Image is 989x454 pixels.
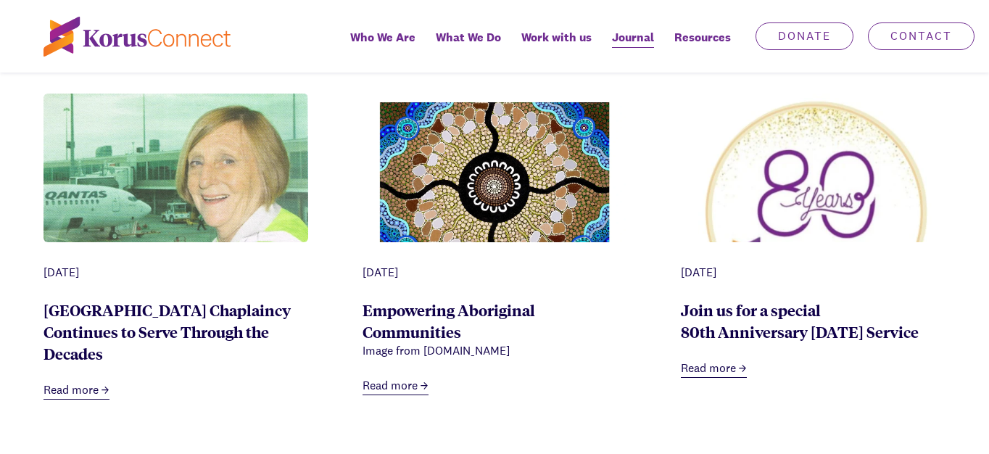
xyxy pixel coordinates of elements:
[363,94,627,281] img: aNCt9p5xUNkB076t_Meeting-Place-Leah-Brideson-SIG-A4.webp
[521,27,592,48] span: Work with us
[363,300,535,342] a: Empowering Aboriginal Communities
[681,94,945,329] img: aK-6SWGNHVfTOY1R_80thlogowgoldframe.jpg
[44,264,308,281] div: [DATE]
[436,27,501,48] span: What We Do
[681,264,945,281] div: [DATE]
[602,20,664,73] a: Journal
[340,20,426,73] a: Who We Are
[44,300,291,363] a: [GEOGRAPHIC_DATA] Chaplaincy Continues to Serve Through the Decades
[426,20,511,73] a: What We Do
[44,381,109,400] a: Read more
[612,27,654,48] span: Journal
[664,20,741,73] div: Resources
[363,377,429,395] a: Read more
[681,300,919,342] a: Join us for a special 80th Anniversary [DATE] Service
[868,22,974,50] a: Contact
[681,360,747,378] a: Read more
[511,20,602,73] a: Work with us
[756,22,853,50] a: Donate
[363,264,627,281] div: [DATE]
[350,27,415,48] span: Who We Are
[363,342,627,360] div: Image from [DOMAIN_NAME]
[44,17,231,57] img: korus-connect%2Fc5177985-88d5-491d-9cd7-4a1febad1357_logo.svg
[44,94,308,303] img: aNCwK55xUNkB0764_MaryH.png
